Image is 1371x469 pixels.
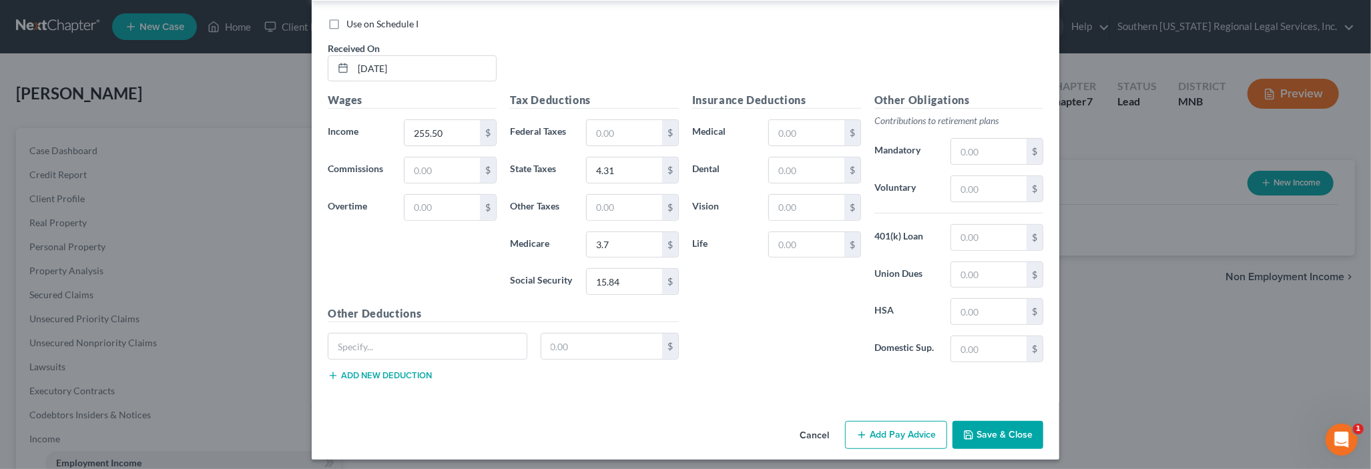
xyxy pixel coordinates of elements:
input: 0.00 [587,232,662,258]
input: 0.00 [769,157,844,183]
label: HSA [868,298,944,325]
input: 0.00 [587,157,662,183]
h5: Other Deductions [328,306,679,322]
h5: Other Obligations [874,92,1043,109]
div: $ [1027,176,1043,201]
div: $ [1027,336,1043,362]
iframe: Intercom live chat [1326,424,1358,456]
div: $ [844,195,860,220]
div: $ [1027,262,1043,288]
div: $ [844,232,860,258]
label: 401(k) Loan [868,224,944,251]
input: 0.00 [587,195,662,220]
label: Other Taxes [503,194,579,221]
div: $ [1027,139,1043,164]
button: Cancel [789,422,840,449]
label: Federal Taxes [503,119,579,146]
div: $ [662,120,678,145]
label: Vision [685,194,762,221]
input: 0.00 [404,157,480,183]
input: Specify... [328,334,527,359]
h5: Wages [328,92,497,109]
input: 0.00 [951,139,1027,164]
label: Domestic Sup. [868,336,944,362]
span: Income [328,125,358,137]
span: Received On [328,43,380,54]
button: Save & Close [952,421,1043,449]
input: 0.00 [587,269,662,294]
div: $ [662,157,678,183]
div: $ [1027,225,1043,250]
p: Contributions to retirement plans [874,114,1043,127]
label: Voluntary [868,175,944,202]
div: $ [1027,299,1043,324]
label: Overtime [321,194,397,221]
label: Union Dues [868,262,944,288]
span: 1 [1353,424,1364,434]
input: 0.00 [951,336,1027,362]
input: 0.00 [404,195,480,220]
input: 0.00 [769,195,844,220]
label: Commissions [321,157,397,183]
div: $ [662,334,678,359]
input: 0.00 [541,334,663,359]
input: 0.00 [769,120,844,145]
button: Add new deduction [328,370,432,381]
label: Medical [685,119,762,146]
div: $ [662,232,678,258]
label: Social Security [503,268,579,295]
input: 0.00 [951,176,1027,201]
div: $ [480,157,496,183]
div: $ [480,120,496,145]
button: Add Pay Advice [845,421,947,449]
input: 0.00 [951,262,1027,288]
input: 0.00 [951,299,1027,324]
input: 0.00 [951,225,1027,250]
label: Medicare [503,231,579,258]
h5: Tax Deductions [510,92,679,109]
label: Mandatory [868,138,944,165]
div: $ [662,269,678,294]
span: Use on Schedule I [346,18,419,29]
div: $ [662,195,678,220]
input: 0.00 [769,232,844,258]
label: Life [685,231,762,258]
div: $ [480,195,496,220]
input: MM/DD/YYYY [353,56,496,81]
input: 0.00 [587,120,662,145]
div: $ [844,157,860,183]
div: $ [844,120,860,145]
input: 0.00 [404,120,480,145]
h5: Insurance Deductions [692,92,861,109]
label: Dental [685,157,762,183]
label: State Taxes [503,157,579,183]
